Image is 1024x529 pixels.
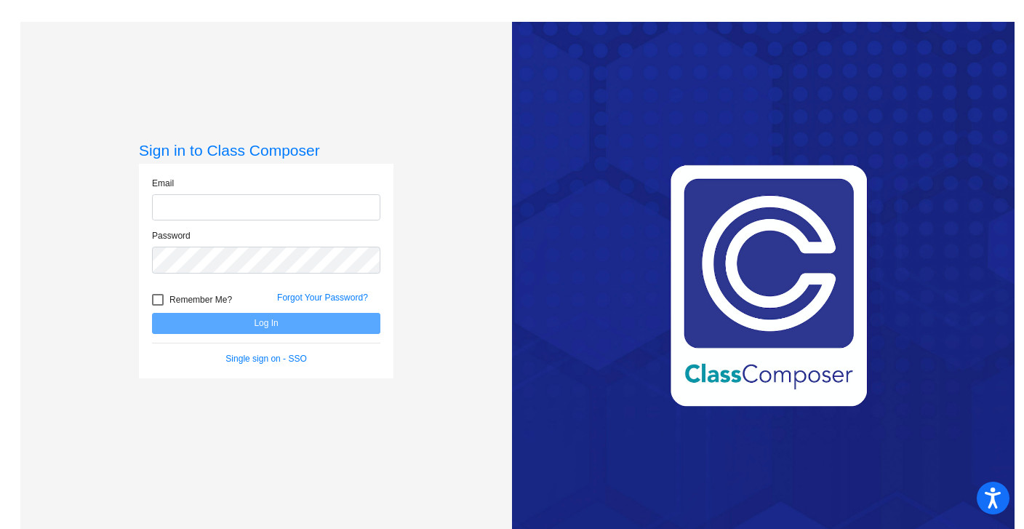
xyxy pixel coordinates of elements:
a: Forgot Your Password? [277,293,368,303]
a: Single sign on - SSO [225,354,306,364]
h3: Sign in to Class Composer [139,141,393,159]
label: Password [152,229,191,242]
label: Email [152,177,174,190]
span: Remember Me? [169,291,232,309]
button: Log In [152,313,380,334]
